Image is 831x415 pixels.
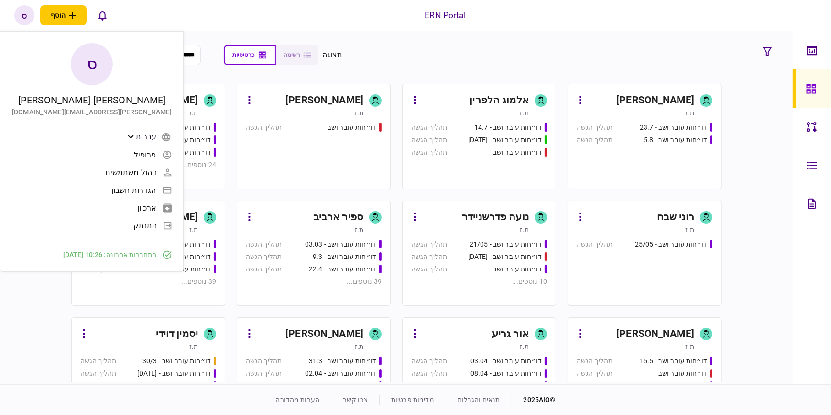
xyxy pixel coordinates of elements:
div: [PERSON_NAME] [PERSON_NAME] [18,93,166,107]
button: פתח תפריט להוספת לקוח [40,5,87,25]
div: דו״חות עובר ושב - 5.8 [644,135,707,145]
div: תהליך הגשה [246,123,282,133]
div: דו״חות עובר ושב - 24.4 [309,381,376,391]
div: רוני שבח [657,210,694,225]
span: התחברות אחרונה : 10:26 [DATE] [63,250,157,260]
a: הגדרות חשבון [12,183,172,197]
div: דו״חות עובר ושב [493,264,542,274]
div: דו״חות עובר ושב - 02/09/25 [137,381,211,391]
span: ארכיון [137,204,157,212]
div: דו״חות עובר ושב [658,381,707,391]
span: ניהול משתמשים [105,168,157,177]
div: ת.ז [686,225,694,235]
span: כרטיסיות [232,52,254,58]
div: אלמוג הלפרין [470,93,529,108]
div: ס [71,43,113,85]
button: פתח רשימת התראות [92,5,112,25]
div: 39 נוספים ... [246,277,382,287]
div: [PERSON_NAME] [616,326,694,342]
div: ת.ז [189,342,198,351]
a: מדיניות פרטיות [391,396,434,404]
div: ת.ז [686,108,694,118]
div: יסמין דוידי [156,326,198,342]
a: [PERSON_NAME]ת.זדו״חות עובר ושב - 23.7תהליך הגשהדו״חות עובר ושב - 5.8תהליך הגשה [568,84,722,189]
div: תהליך הגשה [411,252,447,262]
div: דו״חות עובר ושב - 23.7 [640,123,707,133]
div: תהליך הגשה [246,356,282,366]
a: תנאים והגבלות [458,396,500,404]
div: תהליך הגשה [246,381,282,391]
div: תהליך הגשה [577,135,612,145]
div: דו״חות עובר ושב - 15.5 [640,356,707,366]
div: דו״חות עובר ושב [328,123,376,133]
div: דו״חות עובר ושב - 02.04 [305,369,376,379]
div: תהליך הגשה [80,369,116,379]
div: דו״חות עובר ושב - 03.04 [470,356,542,366]
div: 10 נוספים ... [411,277,547,287]
div: תהליך הגשה [411,369,447,379]
span: התנתק [133,222,157,230]
div: נועה פדרשניידר [462,210,529,225]
div: תהליך הגשה [246,239,282,249]
div: ת.ז [520,342,529,351]
div: דו״חות עובר ושב [493,147,542,157]
div: אור גריע [492,326,529,342]
div: דו״חות עובר ושב [658,369,707,379]
div: ת.ז [520,225,529,235]
div: ת.ז [355,225,363,235]
a: רוני שבחת.זדו״חות עובר ושב - 25/05תהליך הגשה [568,201,722,306]
div: דו״חות עובר ושב - 21/05 [470,239,542,249]
div: תהליך הגשה [246,264,282,274]
div: דו״חות עובר ושב - 22.4 [309,264,376,274]
div: ת.ז [355,342,363,351]
a: [PERSON_NAME]ת.זדו״חות עובר ושבתהליך הגשה [237,84,391,189]
div: דו״חות עובר ושב - 03/06/25 [468,252,542,262]
a: התנתק [12,218,172,233]
a: נועה פדרשניידרת.זדו״חות עובר ושב - 21/05תהליך הגשהדו״חות עובר ושב - 03/06/25תהליך הגשהדו״חות עובר... [402,201,556,306]
a: הערות מהדורה [275,396,319,404]
div: ס [14,5,34,25]
div: תהליך הגשה [80,356,116,366]
button: כרטיסיות [224,45,276,65]
div: דו״חות עובר ושב - 31.08.25 [137,369,211,379]
a: ניהול משתמשים [12,165,172,179]
div: דו״חות עובר ושב - 30/3 [142,356,211,366]
div: תהליך הגשה [577,123,612,133]
div: ת.ז [189,108,198,118]
div: דו״חות עובר ושב - 08.04 [470,369,542,379]
span: הגדרות חשבון [111,186,156,194]
div: דו״חות עובר ושב - 15.07.25 [468,135,542,145]
span: פרופיל [134,151,156,159]
div: תהליך הגשה [246,252,282,262]
a: פרופיל [12,147,172,162]
div: דו״חות עובר ושב - 31.3 [309,356,376,366]
div: תהליך הגשה [411,239,447,249]
div: תהליך הגשה [577,356,612,366]
div: דו״חות עובר ושב - 03.03 [305,239,376,249]
div: [PERSON_NAME] [285,326,363,342]
div: [PERSON_NAME] [285,93,363,108]
div: תהליך הגשה [411,123,447,133]
div: תהליך הגשה [411,135,447,145]
div: דו״חות עובר ושב [162,147,211,157]
div: תהליך הגשה [80,381,116,391]
div: 39 נוספים ... [80,277,216,287]
div: ת.ז [189,225,198,235]
div: דו״חות עובר ושב - 14.7 [474,123,542,133]
div: תהליך הגשה [246,369,282,379]
div: © 2025 AIO [512,395,556,405]
div: עברית [128,131,157,143]
div: תהליך הגשה [411,381,447,391]
div: דו״חות עובר ושב - 25/05 [635,239,707,249]
div: תהליך הגשה [411,264,447,274]
a: צרו קשר [343,396,368,404]
div: תהליך הגשה [577,239,612,249]
div: ספיר ארביב [313,210,363,225]
div: [PERSON_NAME][EMAIL_ADDRESS][DOMAIN_NAME] [12,107,172,117]
div: תהליך הגשה [411,147,447,157]
div: תהליך הגשה [577,381,612,391]
div: תצוגה [322,49,343,61]
a: ארכיון [12,201,172,215]
div: דו״חות עובר ושב - 22/04 [470,381,542,391]
div: ת.ז [355,108,363,118]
